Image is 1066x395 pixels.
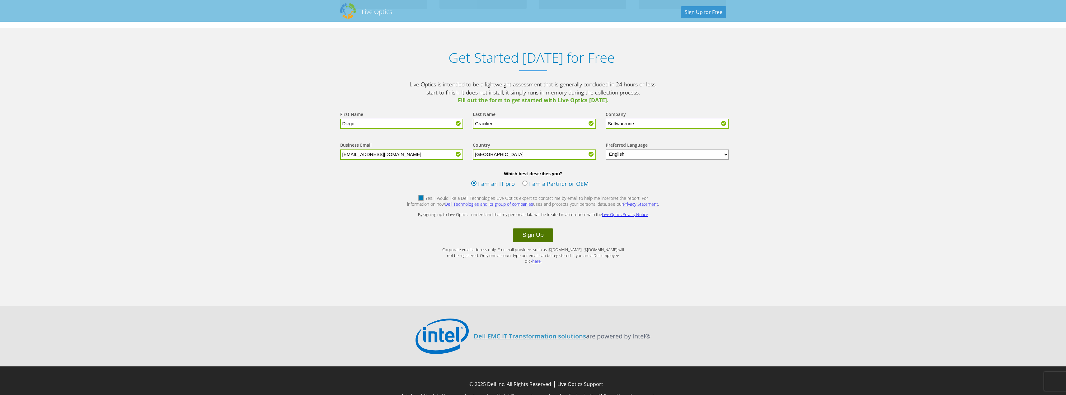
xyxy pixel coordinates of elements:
[473,149,596,160] input: Start typing to search for a country
[606,142,648,149] label: Preferred Language
[513,228,553,242] button: Sign Up
[474,332,650,341] p: are powered by Intel®
[557,381,603,388] a: Live Optics Support
[473,142,490,149] label: Country
[409,96,658,104] span: Fill out the form to get started with Live Optics [DATE].
[473,111,495,119] label: Last Name
[334,171,732,177] b: Which best describes you?
[623,201,658,207] a: Privacy Statement
[362,7,392,16] h2: Live Optics
[440,247,627,264] p: Corporate email address only. Free mail providers such as @[DOMAIN_NAME], @[DOMAIN_NAME] will not...
[522,180,589,189] label: I am a Partner or OEM
[340,111,363,119] label: First Name
[416,319,469,354] img: Intel Logo
[606,111,626,119] label: Company
[602,212,648,217] a: Live Optics Privacy Notice
[409,80,658,104] p: Live Optics is intended to be a lightweight assessment that is generally concluded in 24 hours or...
[340,142,372,149] label: Business Email
[471,180,515,189] label: I am an IT pro
[409,212,658,218] p: By signing up to Live Optics, I understand that my personal data will be treated in accordance wi...
[468,381,555,388] li: © 2025 Dell Inc. All Rights Reserved
[532,258,541,264] a: here
[445,201,533,207] a: Dell Technologies and its group of companies
[340,3,356,19] img: Dell Dpack
[407,195,660,209] label: Yes, I would like a Dell Technologies Live Optics expert to contact me by email to help me interp...
[474,332,586,340] a: Dell EMC IT Transformation solutions
[334,50,729,66] h1: Get Started [DATE] for Free
[681,6,726,18] a: Sign Up for Free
